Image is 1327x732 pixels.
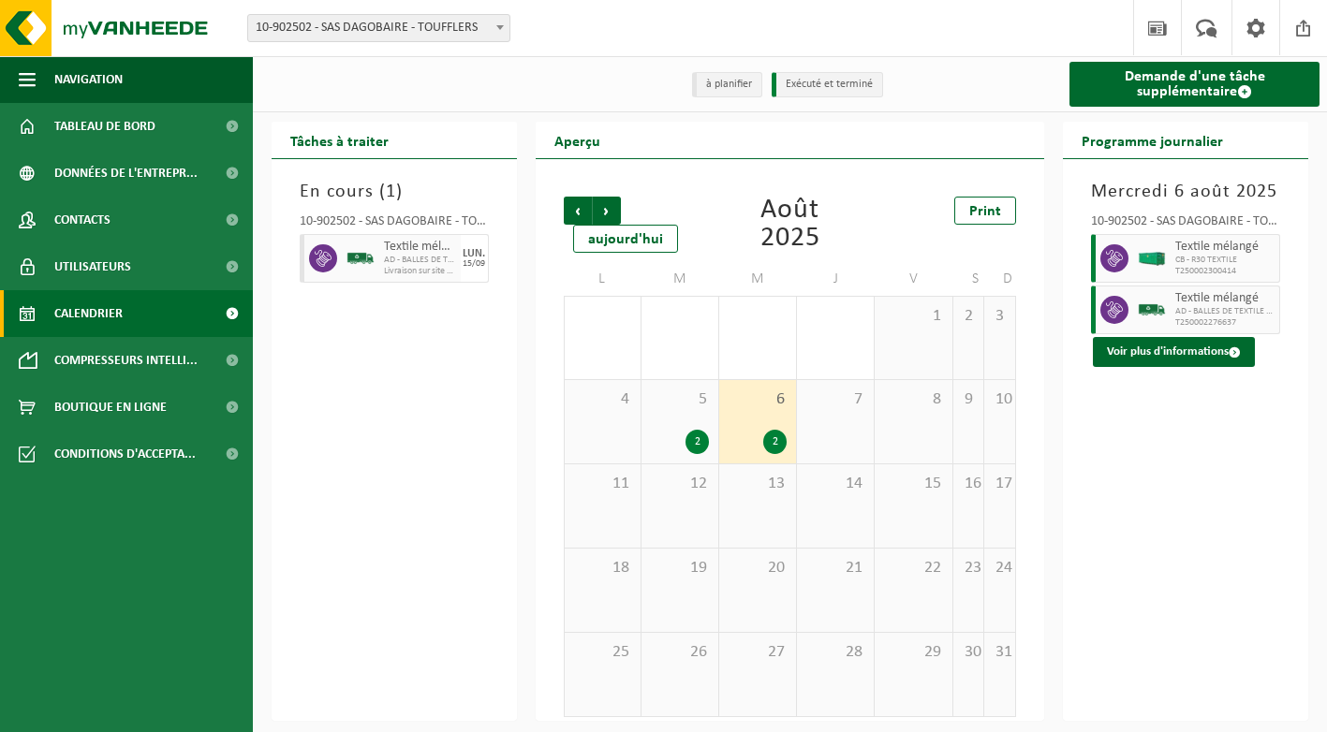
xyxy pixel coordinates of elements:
[248,15,509,41] span: 10-902502 - SAS DAGOBAIRE - TOUFFLERS
[884,642,942,663] span: 29
[963,474,975,494] span: 16
[994,642,1006,663] span: 31
[641,262,719,296] td: M
[1091,178,1280,206] h3: Mercredi 6 août 2025
[686,430,709,454] div: 2
[806,474,864,494] span: 14
[574,558,631,578] span: 18
[54,197,111,243] span: Contacts
[463,259,485,269] div: 15/09
[54,337,198,384] span: Compresseurs intelli...
[806,558,864,578] span: 21
[54,290,123,337] span: Calendrier
[1138,252,1166,266] img: HK-XR-30-GN-00
[564,262,641,296] td: L
[651,558,709,578] span: 19
[463,248,485,259] div: LUN.
[651,389,709,410] span: 5
[54,103,155,150] span: Tableau de bord
[953,262,985,296] td: S
[729,474,787,494] span: 13
[9,691,313,732] iframe: chat widget
[1138,296,1166,324] img: BL-SO-LV
[994,474,1006,494] span: 17
[719,262,797,296] td: M
[54,56,123,103] span: Navigation
[1091,215,1280,234] div: 10-902502 - SAS DAGOBAIRE - TOUFFLERS
[247,14,510,42] span: 10-902502 - SAS DAGOBAIRE - TOUFFLERS
[692,72,762,97] li: à planifier
[884,306,942,327] span: 1
[729,558,787,578] span: 20
[1175,291,1275,306] span: Textile mélangé
[1063,122,1242,158] h2: Programme journalier
[806,642,864,663] span: 28
[1175,306,1275,317] span: AD - BALLES DE TEXTILE CSR
[954,197,1016,225] a: Print
[763,430,787,454] div: 2
[1069,62,1320,107] a: Demande d'une tâche supplémentaire
[574,474,631,494] span: 11
[875,262,952,296] td: V
[884,474,942,494] span: 15
[963,558,975,578] span: 23
[729,642,787,663] span: 27
[564,197,592,225] span: Précédent
[884,558,942,578] span: 22
[994,558,1006,578] span: 24
[729,389,787,410] span: 6
[384,240,456,255] span: Textile mélangé
[1175,255,1275,266] span: CB - R30 TEXTILE
[300,215,489,234] div: 10-902502 - SAS DAGOBAIRE - TOUFFLERS
[994,389,1006,410] span: 10
[593,197,621,225] span: Suivant
[1093,337,1255,367] button: Voir plus d'informations
[536,122,619,158] h2: Aperçu
[384,255,456,266] span: AD - BALLES DE TEXTILE CSR
[963,306,975,327] span: 2
[54,431,196,477] span: Conditions d'accepta...
[772,72,883,97] li: Exécuté et terminé
[346,244,375,272] img: BL-SO-LV
[963,389,975,410] span: 9
[384,266,456,277] span: Livraison sur site planifiée
[54,243,131,290] span: Utilisateurs
[1175,317,1275,329] span: T250002276637
[573,225,678,253] div: aujourd'hui
[963,642,975,663] span: 30
[651,474,709,494] span: 12
[884,389,942,410] span: 8
[1175,240,1275,255] span: Textile mélangé
[386,183,396,201] span: 1
[969,204,1001,219] span: Print
[994,306,1006,327] span: 3
[574,389,631,410] span: 4
[651,642,709,663] span: 26
[300,178,489,206] h3: En cours ( )
[1175,266,1275,277] span: T250002300414
[733,197,848,253] div: Août 2025
[797,262,875,296] td: J
[54,384,167,431] span: Boutique en ligne
[272,122,407,158] h2: Tâches à traiter
[984,262,1016,296] td: D
[806,389,864,410] span: 7
[574,642,631,663] span: 25
[54,150,198,197] span: Données de l'entrepr...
